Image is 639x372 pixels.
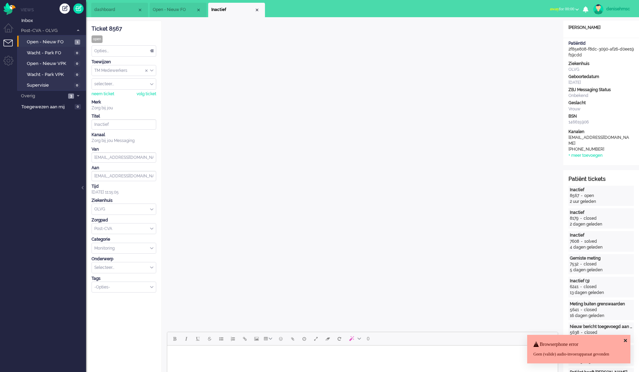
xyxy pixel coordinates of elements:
[367,336,370,341] span: 0
[570,244,632,250] div: 4 dagen geleden
[570,324,632,330] div: Nieuw bericht toegevoegd aan gesprek
[180,333,192,344] button: Italic
[239,333,251,344] button: Insert/edit link
[287,333,298,344] button: Add attachment
[27,72,72,78] span: Wacht - Park VPK
[570,239,579,244] div: 7608
[92,35,103,43] div: open
[74,72,80,77] span: 0
[262,333,275,344] button: Table
[568,146,630,152] div: [PHONE_NUMBER]
[533,342,624,347] h4: Browserphone error
[570,187,632,193] div: Inactief
[74,61,80,66] span: 0
[3,56,19,71] li: Admin menu
[570,278,632,284] div: Inactief (3)
[137,91,156,97] div: volg ticket
[570,216,578,221] div: 8179
[20,17,86,24] a: Inbox
[75,40,80,45] span: 1
[150,3,206,17] li: View
[345,333,364,344] button: AI
[75,104,81,109] span: 0
[21,18,86,24] span: Inbox
[92,78,156,90] div: Assign User
[584,307,597,313] div: closed
[92,165,156,171] div: Aan
[92,184,156,189] div: Tijd
[533,351,624,357] div: Geen (valide) audio-invoerapparaat gevonden
[584,239,597,244] div: solved
[92,132,156,138] div: Kanaal
[196,7,201,13] div: Close tab
[579,307,584,313] div: -
[570,267,632,273] div: 5 dagen geleden
[364,333,373,344] button: 0
[73,3,84,14] a: Quick Ticket
[21,104,73,110] span: Toegewezen aan mij
[570,232,632,238] div: Inactief
[593,4,604,14] img: avatar
[584,261,597,267] div: closed
[92,138,156,144] div: Zorg bij jou Messaging
[92,59,156,65] div: Toewijzen
[204,333,215,344] button: Strikethrough
[254,7,260,13] div: Close tab
[92,113,156,119] div: Titel
[310,333,322,344] button: Fullscreen
[570,210,632,216] div: Inactief
[568,129,634,135] div: Kanalen
[92,25,156,33] div: Ticket 8567
[333,333,345,344] button: Reset content
[153,7,196,13] span: Open - Nieuw FO
[20,59,85,67] a: Open - Nieuw VPK 0
[21,7,86,13] li: Views
[568,175,634,183] div: Patiënt tickets
[546,2,583,17] li: awayfor 00:00
[27,82,72,89] span: Supervisie
[227,333,239,344] button: Numbered list
[570,255,632,261] div: Gemiste meting
[92,276,156,282] div: Tags
[74,51,80,56] span: 0
[27,50,72,56] span: Wacht - Park FO
[570,221,632,227] div: 2 dagen geleden
[94,7,137,13] span: dashboard
[570,290,632,296] div: 13 dagen geleden
[20,93,66,99] span: Overig
[192,333,204,344] button: Underline
[137,7,143,13] div: Close tab
[211,7,254,13] span: Inactief
[91,3,148,17] li: Dashboard
[584,193,594,199] div: open
[92,198,156,204] div: Ziekenhuis
[584,216,597,221] div: closed
[92,105,156,111] div: Zorg bij jou
[20,103,86,110] a: Toegewezen aan mij 0
[20,49,85,56] a: Wacht - Park FO 0
[568,106,634,112] div: Vrouw
[208,3,265,17] li: 8567
[92,184,156,195] div: [DATE] 11:15:05
[568,67,634,73] div: OLVG
[568,87,634,93] div: ZBJ Messaging Status
[570,193,579,199] div: 8567
[568,153,603,158] div: + meer toevoegen
[550,7,574,11] span: for 00:00
[215,333,227,344] button: Bullet list
[584,284,597,290] div: closed
[568,93,634,99] div: Onbekend
[584,330,597,336] div: closed
[60,3,70,14] div: Creëer ticket
[570,301,632,307] div: Meting buiten grenswaarden
[169,333,180,344] button: Bold
[92,65,156,76] div: Assign Group
[20,81,85,89] a: Supervisie 0
[570,261,578,267] div: 7532
[92,146,156,152] div: Van
[570,330,579,336] div: 5638
[20,38,85,45] a: Open - Nieuw FO 1
[563,25,639,31] div: [PERSON_NAME]
[570,199,632,205] div: 2 uur geleden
